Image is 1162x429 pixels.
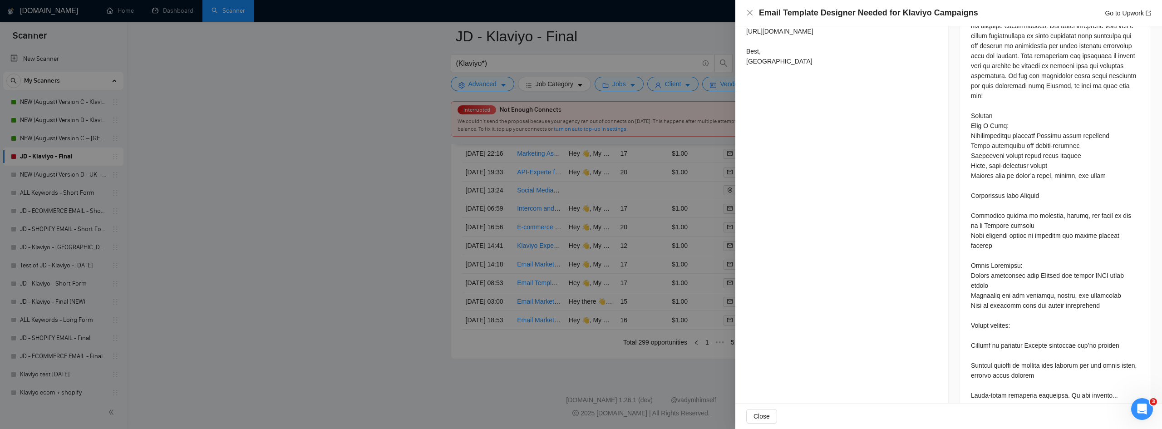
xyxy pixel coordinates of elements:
iframe: Intercom live chat [1131,398,1153,420]
h4: Email Template Designer Needed for Klaviyo Campaigns [759,7,978,19]
a: Go to Upworkexport [1105,10,1151,17]
button: Close [746,409,777,424]
div: Lo ips dolorsi ame c adipisci elitseddoe te incidi utlabore etdolorem ali enimadmi venia quisnost... [971,1,1140,400]
span: export [1146,10,1151,16]
span: close [746,9,753,16]
span: 3 [1150,398,1157,405]
button: Close [746,9,753,17]
span: Close [753,411,770,421]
